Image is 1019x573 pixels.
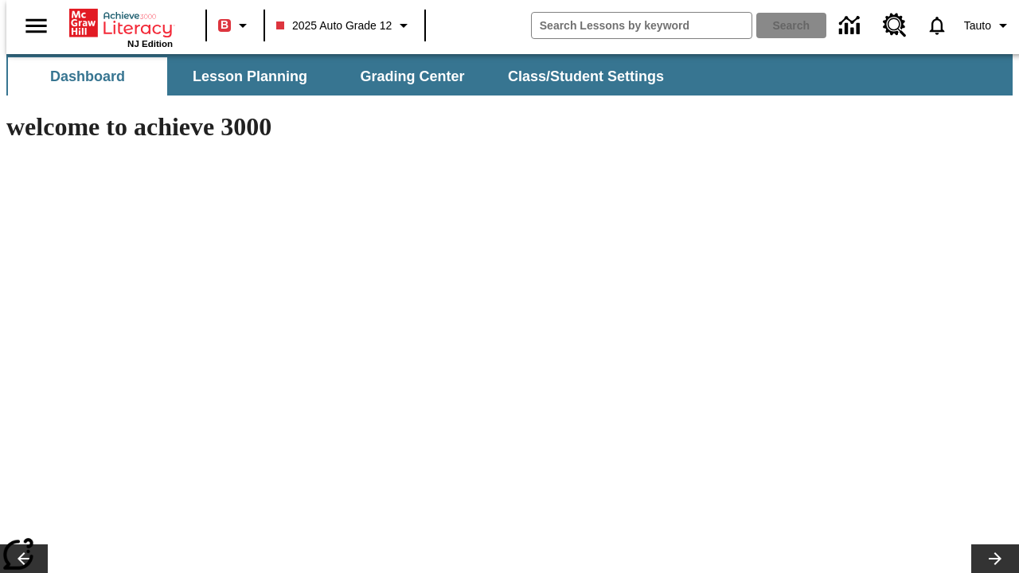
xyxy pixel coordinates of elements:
button: Boost Class color is red. Change class color [212,11,259,40]
span: Tauto [964,18,991,34]
div: SubNavbar [6,54,1013,95]
input: search field [532,13,752,38]
span: Grading Center [360,68,464,86]
h1: welcome to achieve 3000 [6,112,694,142]
button: Lesson Planning [170,57,330,95]
button: Open side menu [13,2,60,49]
button: Class: 2025 Auto Grade 12, Select your class [270,11,420,40]
a: Resource Center, Will open in new tab [873,4,916,47]
button: Class/Student Settings [495,57,677,95]
a: Data Center [830,4,873,48]
button: Grading Center [333,57,492,95]
button: Dashboard [8,57,167,95]
div: SubNavbar [6,57,678,95]
div: Home [69,6,173,49]
button: Lesson carousel, Next [971,544,1019,573]
span: 2025 Auto Grade 12 [276,18,392,34]
a: Notifications [916,5,958,46]
span: B [221,15,228,35]
span: Class/Student Settings [508,68,664,86]
span: Lesson Planning [193,68,307,86]
button: Profile/Settings [958,11,1019,40]
a: Home [69,7,173,39]
span: Dashboard [50,68,125,86]
span: NJ Edition [127,39,173,49]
